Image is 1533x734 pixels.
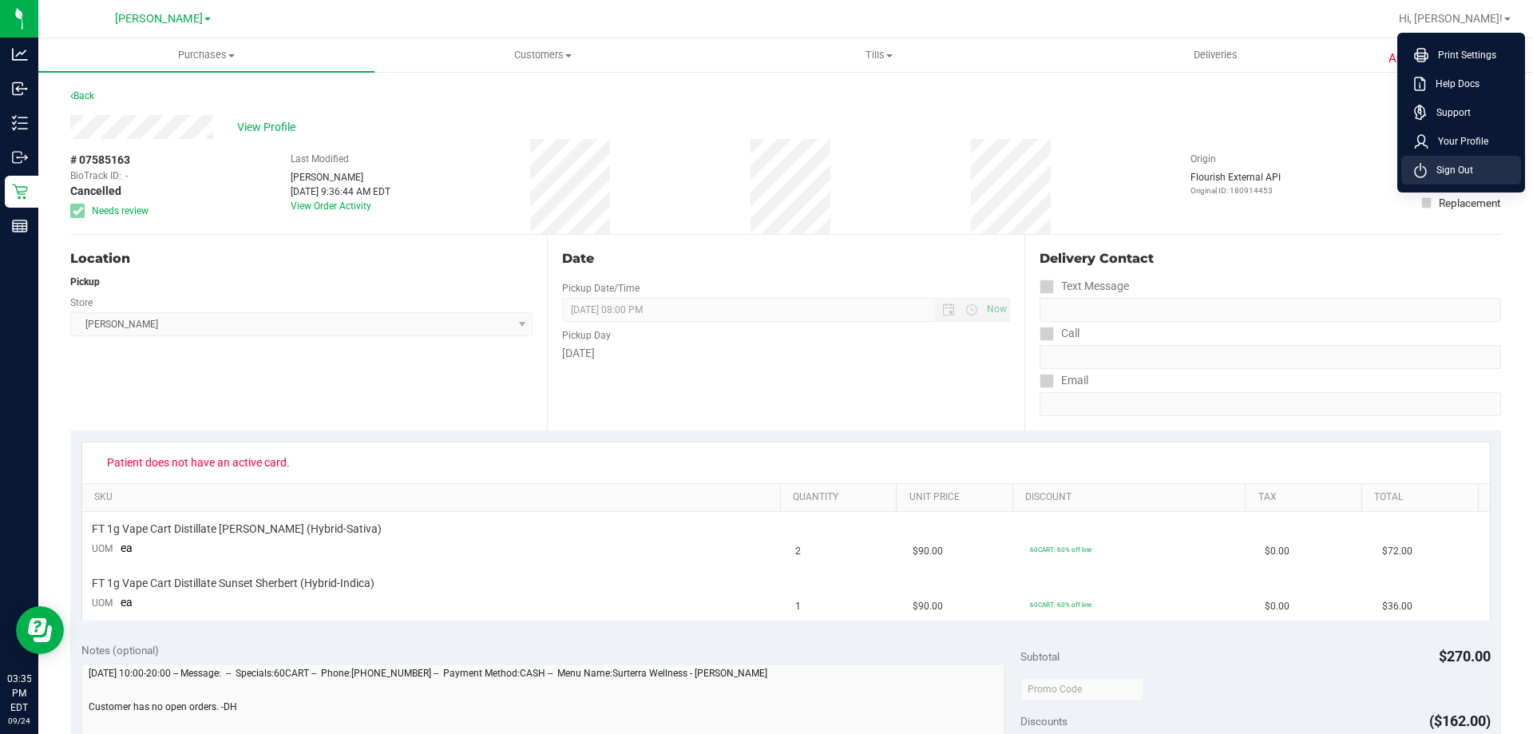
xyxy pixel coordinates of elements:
[291,184,390,199] div: [DATE] 9:36:44 AM EDT
[1020,677,1144,701] input: Promo Code
[562,328,611,343] label: Pickup Day
[1439,195,1500,211] div: Replacement
[70,183,121,200] span: Cancelled
[1040,298,1501,322] input: Format: (999) 999-9999
[1374,491,1472,504] a: Total
[115,12,203,26] span: [PERSON_NAME]
[291,170,390,184] div: [PERSON_NAME]
[1040,345,1501,369] input: Format: (999) 999-9999
[70,276,100,288] strong: Pickup
[70,296,93,310] label: Store
[237,119,301,136] span: View Profile
[97,450,300,475] span: Patient does not have an active card.
[1427,162,1473,178] span: Sign Out
[795,544,801,559] span: 2
[1382,544,1412,559] span: $72.00
[1040,369,1088,392] label: Email
[70,90,94,101] a: Back
[375,48,710,62] span: Customers
[92,576,374,591] span: FT 1g Vape Cart Distillate Sunset Sherbert (Hybrid-Indica)
[909,491,1007,504] a: Unit Price
[81,644,159,657] span: Notes (optional)
[1388,50,1487,68] span: Awaiting Payment
[12,184,28,200] inline-svg: Retail
[913,544,943,559] span: $90.00
[7,715,31,727] p: 09/24
[12,46,28,62] inline-svg: Analytics
[1048,38,1384,72] a: Deliveries
[94,491,774,504] a: SKU
[1382,599,1412,614] span: $36.00
[92,543,113,554] span: UOM
[1427,105,1471,121] span: Support
[1190,170,1281,196] div: Flourish External API
[12,149,28,165] inline-svg: Outbound
[1040,249,1501,268] div: Delivery Contact
[38,48,374,62] span: Purchases
[1040,322,1079,345] label: Call
[1439,648,1491,665] span: $270.00
[562,345,1009,362] div: [DATE]
[1030,601,1091,609] span: 60CART: 60% off line
[374,38,711,72] a: Customers
[1020,650,1060,663] span: Subtotal
[70,169,121,183] span: BioTrack ID:
[1025,491,1239,504] a: Discount
[1426,76,1480,92] span: Help Docs
[1190,184,1281,196] p: Original ID: 180914453
[70,249,533,268] div: Location
[1172,48,1259,62] span: Deliveries
[1265,544,1289,559] span: $0.00
[121,596,133,609] span: ea
[793,491,890,504] a: Quantity
[913,599,943,614] span: $90.00
[1399,12,1503,25] span: Hi, [PERSON_NAME]!
[1040,275,1129,298] label: Text Message
[1258,491,1356,504] a: Tax
[92,522,382,537] span: FT 1g Vape Cart Distillate [PERSON_NAME] (Hybrid-Sativa)
[92,204,149,218] span: Needs review
[38,38,374,72] a: Purchases
[562,249,1009,268] div: Date
[12,218,28,234] inline-svg: Reports
[1190,152,1216,166] label: Origin
[711,38,1047,72] a: Tills
[7,672,31,715] p: 03:35 PM EDT
[16,606,64,654] iframe: Resource center
[1429,712,1491,729] span: ($162.00)
[1265,599,1289,614] span: $0.00
[1401,156,1521,184] li: Sign Out
[1030,546,1091,553] span: 60CART: 60% off line
[12,115,28,131] inline-svg: Inventory
[70,152,130,169] span: # 07585163
[1414,105,1515,121] a: Support
[562,281,640,296] label: Pickup Date/Time
[1428,133,1488,149] span: Your Profile
[12,81,28,97] inline-svg: Inbound
[795,599,801,614] span: 1
[1414,76,1515,92] a: Help Docs
[121,542,133,554] span: ea
[291,200,371,212] a: View Order Activity
[92,597,113,609] span: UOM
[711,48,1046,62] span: Tills
[1428,47,1496,63] span: Print Settings
[125,169,128,183] span: -
[291,152,349,166] label: Last Modified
